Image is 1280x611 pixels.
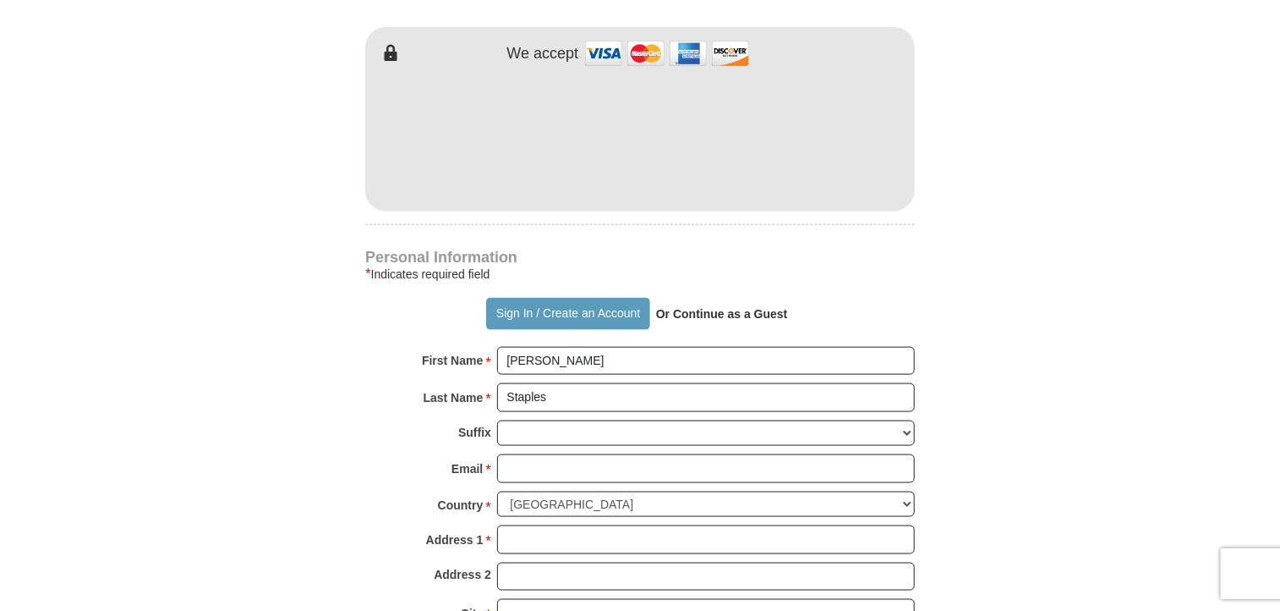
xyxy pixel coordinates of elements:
[451,457,483,481] strong: Email
[507,45,579,63] h4: We accept
[434,563,491,586] strong: Address 2
[426,528,484,552] strong: Address 1
[583,36,752,72] img: credit cards accepted
[656,307,788,321] strong: Or Continue as a Guest
[438,493,484,517] strong: Country
[486,298,649,330] button: Sign In / Create an Account
[365,250,915,264] h4: Personal Information
[458,421,491,444] strong: Suffix
[422,349,483,372] strong: First Name
[365,264,915,284] div: Indicates required field
[424,386,484,410] strong: Last Name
